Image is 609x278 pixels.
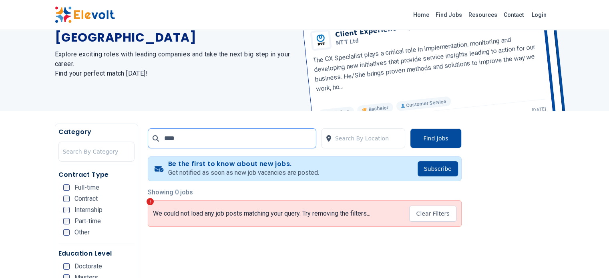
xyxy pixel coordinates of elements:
[55,6,115,23] img: Elevolt
[74,207,103,213] span: Internship
[63,207,70,213] input: Internship
[168,168,319,178] p: Get notified as soon as new job vacancies are posted.
[153,210,370,218] p: We could not load any job posts matching your query. Try removing the filters...
[74,184,99,191] span: Full-time
[74,218,101,224] span: Part-time
[58,249,135,258] h5: Education Level
[63,263,70,270] input: Doctorate
[168,160,319,168] h4: Be the first to know about new jobs.
[74,229,90,236] span: Other
[148,188,462,197] p: Showing 0 jobs
[410,128,461,148] button: Find Jobs
[63,196,70,202] input: Contract
[527,7,551,23] a: Login
[63,218,70,224] input: Part-time
[500,8,527,21] a: Contact
[55,16,295,45] h1: The Latest Jobs in [GEOGRAPHIC_DATA]
[418,161,458,176] button: Subscribe
[74,263,102,270] span: Doctorate
[74,196,98,202] span: Contract
[63,184,70,191] input: Full-time
[465,8,500,21] a: Resources
[63,229,70,236] input: Other
[58,170,135,180] h5: Contract Type
[409,206,456,222] button: Clear Filters
[569,240,609,278] iframe: Chat Widget
[432,8,465,21] a: Find Jobs
[58,127,135,137] h5: Category
[410,8,432,21] a: Home
[55,50,295,78] h2: Explore exciting roles with leading companies and take the next big step in your career. Find you...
